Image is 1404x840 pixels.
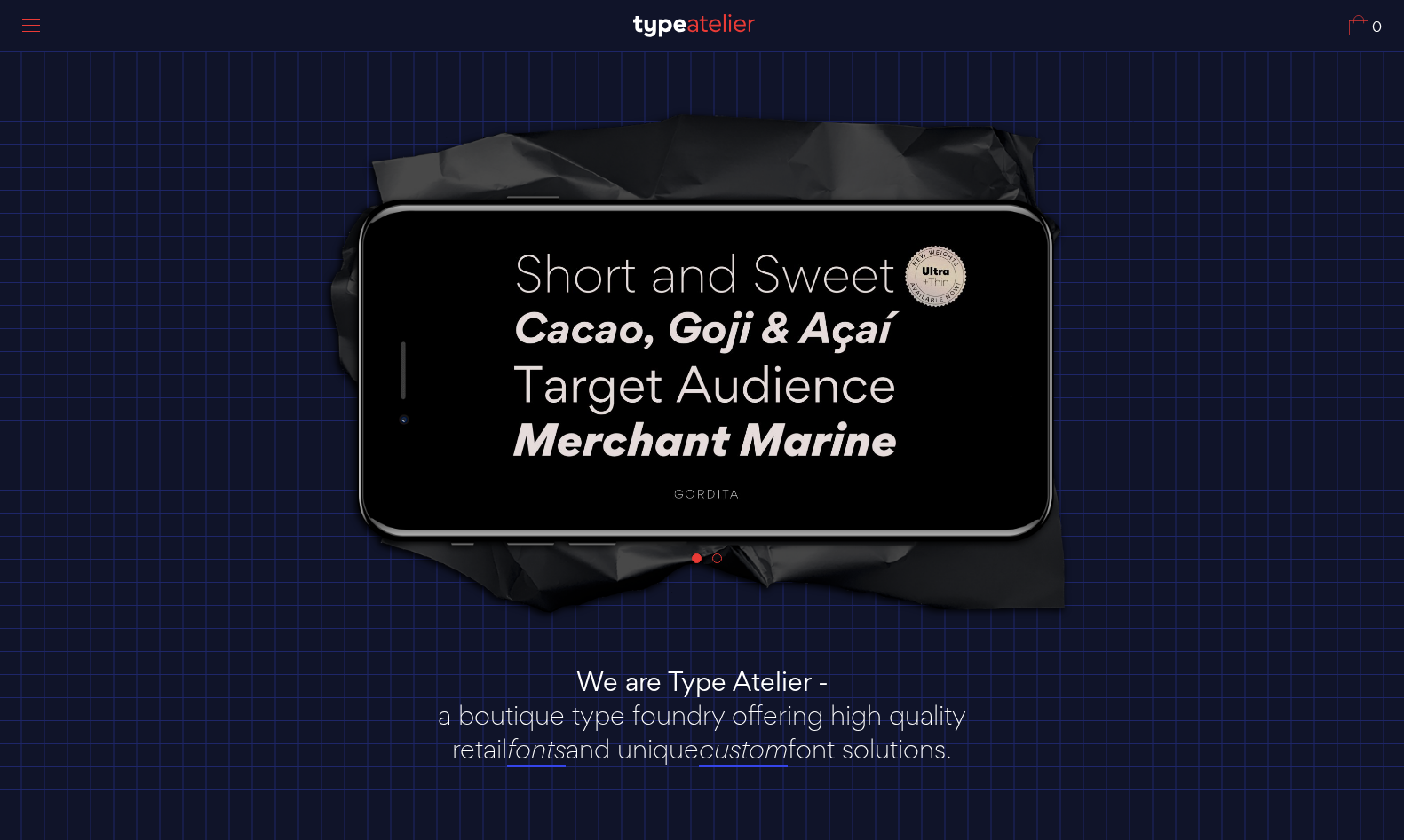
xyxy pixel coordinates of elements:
p: a boutique type foundry offering high quality retail and unique font solutions. [414,698,991,765]
a: fonts [507,732,566,767]
strong: We are Type Atelier - [576,663,829,699]
img: Cart_Icon.svg [1349,15,1368,35]
img: TA_Logo.svg [633,14,755,37]
span: 0 [1368,20,1382,35]
a: custom [699,732,788,767]
img: Gordita [444,222,969,516]
a: 0 [1349,15,1382,35]
a: 1 [692,553,702,563]
a: 2 [712,553,722,563]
